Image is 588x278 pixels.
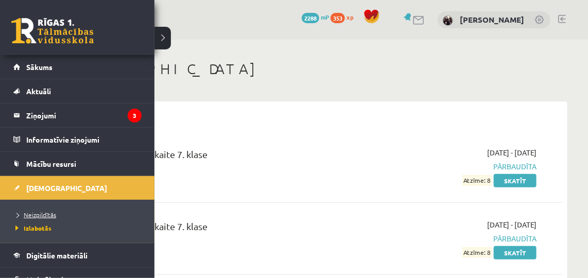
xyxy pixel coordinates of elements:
[13,152,142,176] a: Mācību resursi
[302,13,319,23] span: 2288
[26,128,142,151] legend: Informatīvie ziņojumi
[394,233,537,244] span: Pārbaudīta
[128,109,142,123] i: 3
[13,223,144,233] a: Izlabotās
[77,147,378,166] div: Angļu valoda 1. ieskaite 7. klase
[321,13,329,21] span: mP
[13,55,142,79] a: Sākums
[26,103,142,127] legend: Ziņojumi
[494,174,537,187] a: Skatīt
[394,161,537,172] span: Pārbaudīta
[331,13,345,23] span: 353
[13,224,51,232] span: Izlabotās
[26,159,76,168] span: Mācību resursi
[26,86,51,96] span: Aktuāli
[443,15,453,26] img: Rolands Lokmanis
[347,13,353,21] span: xp
[487,219,537,230] span: [DATE] - [DATE]
[13,244,142,267] a: Digitālie materiāli
[13,176,142,200] a: [DEMOGRAPHIC_DATA]
[462,175,492,186] span: Atzīme: 8
[13,210,144,219] a: Neizpildītās
[13,103,142,127] a: Ziņojumi3
[331,13,358,21] a: 353 xp
[77,219,378,238] div: Angļu valoda 2. ieskaite 7. klase
[13,128,142,151] a: Informatīvie ziņojumi
[494,246,537,259] a: Skatīt
[302,13,329,21] a: 2288 mP
[26,251,88,260] span: Digitālie materiāli
[487,147,537,158] span: [DATE] - [DATE]
[26,62,53,72] span: Sākums
[460,14,524,25] a: [PERSON_NAME]
[26,183,107,193] span: [DEMOGRAPHIC_DATA]
[62,60,567,78] h1: [DEMOGRAPHIC_DATA]
[13,211,56,219] span: Neizpildītās
[462,247,492,258] span: Atzīme: 8
[11,18,94,44] a: Rīgas 1. Tālmācības vidusskola
[13,79,142,103] a: Aktuāli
